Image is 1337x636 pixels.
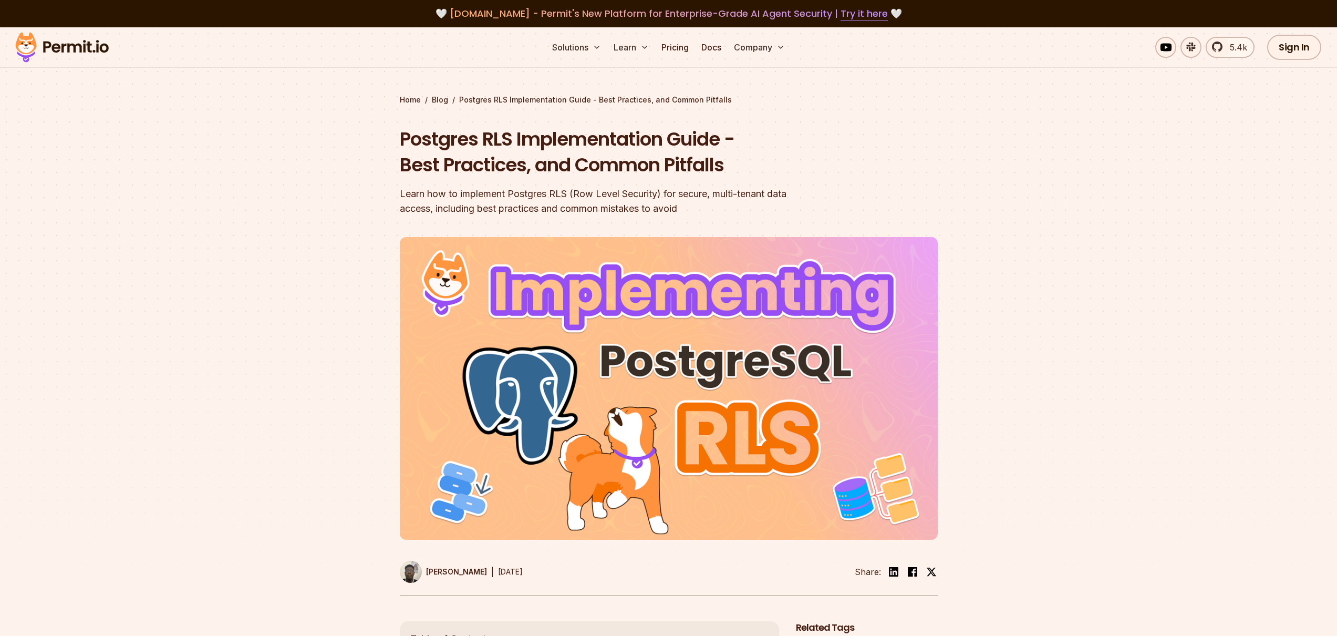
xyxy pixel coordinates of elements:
span: 5.4k [1224,41,1247,54]
a: Sign In [1267,35,1321,60]
h1: Postgres RLS Implementation Guide - Best Practices, and Common Pitfalls [400,126,803,178]
a: Docs [697,37,725,58]
p: [PERSON_NAME] [426,567,487,577]
img: linkedin [887,566,900,578]
img: twitter [926,567,937,577]
a: Home [400,95,421,105]
img: Permit logo [11,29,113,65]
time: [DATE] [498,567,523,576]
div: Learn how to implement Postgres RLS (Row Level Security) for secure, multi-tenant data access, in... [400,187,803,216]
img: Postgres RLS Implementation Guide - Best Practices, and Common Pitfalls [400,237,938,540]
button: Solutions [548,37,605,58]
button: Learn [609,37,653,58]
span: [DOMAIN_NAME] - Permit's New Platform for Enterprise-Grade AI Agent Security | [450,7,888,20]
div: / / [400,95,938,105]
a: Try it here [841,7,888,20]
a: Pricing [657,37,693,58]
div: | [491,566,494,578]
h2: Related Tags [796,621,938,634]
img: facebook [906,566,919,578]
a: Blog [432,95,448,105]
li: Share: [855,566,881,578]
a: [PERSON_NAME] [400,561,487,583]
div: 🤍 🤍 [25,6,1312,21]
a: 5.4k [1206,37,1255,58]
button: Company [730,37,789,58]
img: Uma Victor [400,561,422,583]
